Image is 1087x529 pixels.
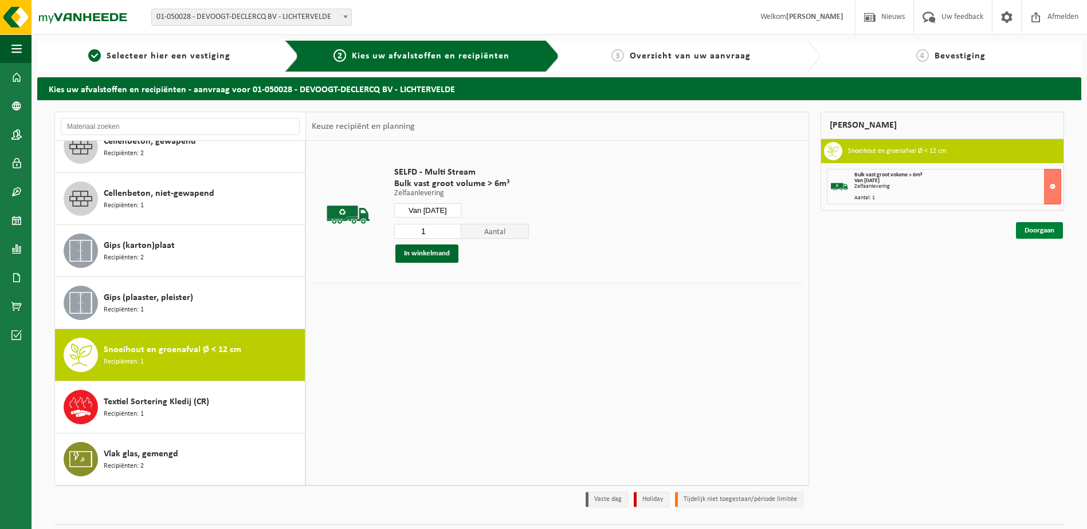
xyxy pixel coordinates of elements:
[333,49,346,62] span: 2
[634,492,669,507] li: Holiday
[586,492,628,507] li: Vaste dag
[104,291,193,305] span: Gips (plaaster, pleister)
[55,225,305,277] button: Gips (karton)plaat Recipiënten: 2
[611,49,624,62] span: 3
[152,9,351,25] span: 01-050028 - DEVOOGT-DECLERCQ BV - LICHTERVELDE
[88,49,101,62] span: 1
[55,173,305,225] button: Cellenbeton, niet-gewapend Recipiënten: 1
[43,49,276,63] a: 1Selecteer hier een vestiging
[37,77,1081,100] h2: Kies uw afvalstoffen en recipiënten - aanvraag voor 01-050028 - DEVOOGT-DECLERCQ BV - LICHTERVELDE
[104,409,144,420] span: Recipiënten: 1
[104,461,144,472] span: Recipiënten: 2
[352,52,509,61] span: Kies uw afvalstoffen en recipiënten
[104,343,241,357] span: Snoeihout en groenafval Ø < 12 cm
[104,357,144,368] span: Recipiënten: 1
[55,277,305,329] button: Gips (plaaster, pleister) Recipiënten: 1
[55,381,305,433] button: Textiel Sortering Kledij (CR) Recipiënten: 1
[394,190,529,198] p: Zelfaanlevering
[55,329,305,381] button: Snoeihout en groenafval Ø < 12 cm Recipiënten: 1
[854,195,1061,201] div: Aantal: 1
[104,187,214,200] span: Cellenbeton, niet-gewapend
[55,121,305,173] button: Cellenbeton, gewapend Recipiënten: 2
[916,49,929,62] span: 4
[848,142,947,160] h3: Snoeihout en groenafval Ø < 12 cm
[786,13,843,21] strong: [PERSON_NAME]
[854,177,880,184] strong: Van [DATE]
[104,305,144,315] span: Recipiënten: 1
[630,52,751,61] span: Overzicht van uw aanvraag
[151,9,352,26] span: 01-050028 - DEVOOGT-DECLERCQ BV - LICHTERVELDE
[675,492,803,507] li: Tijdelijk niet toegestaan/période limitée
[394,178,529,190] span: Bulk vast groot volume > 6m³
[104,395,209,409] span: Textiel Sortering Kledij (CR)
[61,118,300,135] input: Materiaal zoeken
[854,184,1061,190] div: Zelfaanlevering
[461,224,529,239] span: Aantal
[394,167,529,178] span: SELFD - Multi Stream
[104,135,196,148] span: Cellenbeton, gewapend
[104,148,144,159] span: Recipiënten: 2
[55,433,305,485] button: Vlak glas, gemengd Recipiënten: 2
[104,200,144,211] span: Recipiënten: 1
[104,447,178,461] span: Vlak glas, gemengd
[1016,222,1063,239] a: Doorgaan
[821,112,1065,139] div: [PERSON_NAME]
[854,172,922,178] span: Bulk vast groot volume > 6m³
[306,112,421,141] div: Keuze recipiënt en planning
[104,239,175,252] span: Gips (karton)plaat
[104,252,144,263] span: Recipiënten: 2
[107,52,230,61] span: Selecteer hier een vestiging
[394,203,462,218] input: Selecteer datum
[935,52,986,61] span: Bevestiging
[395,244,458,263] button: In winkelmand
